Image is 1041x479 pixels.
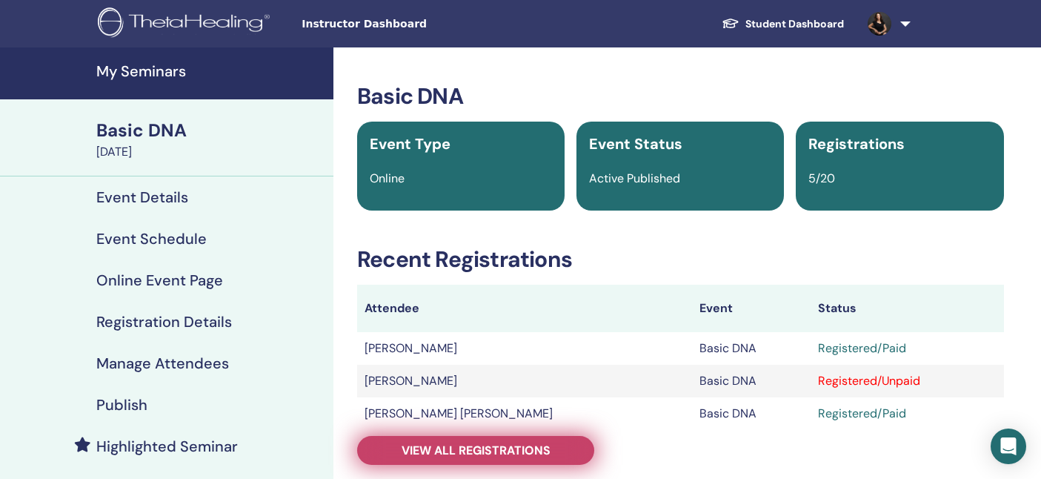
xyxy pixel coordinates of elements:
img: logo.png [98,7,275,41]
h4: Publish [96,396,147,414]
td: [PERSON_NAME] [357,332,692,365]
h4: Manage Attendees [96,354,229,372]
img: graduation-cap-white.svg [722,17,739,30]
span: Event Status [589,134,682,153]
div: Registered/Unpaid [818,372,997,390]
span: Active Published [589,171,680,186]
td: Basic DNA [692,397,811,430]
span: Instructor Dashboard [302,16,524,32]
td: [PERSON_NAME] [357,365,692,397]
h4: Registration Details [96,313,232,331]
div: [DATE] [96,143,325,161]
h3: Recent Registrations [357,246,1004,273]
span: 5/20 [808,171,835,186]
td: Basic DNA [692,365,811,397]
h4: Highlighted Seminar [96,437,238,455]
td: Basic DNA [692,332,811,365]
img: default.jpg [868,12,891,36]
th: Event [692,285,811,332]
h4: Event Schedule [96,230,207,248]
td: [PERSON_NAME] [PERSON_NAME] [357,397,692,430]
a: View all registrations [357,436,594,465]
div: Registered/Paid [818,340,997,357]
a: Basic DNA[DATE] [87,118,333,161]
span: Event Type [370,134,450,153]
div: Registered/Paid [818,405,997,423]
h4: Event Details [96,188,188,206]
h3: Basic DNA [357,83,1004,110]
span: View all registrations [402,443,551,458]
span: Registrations [808,134,905,153]
th: Status [811,285,1004,332]
span: Online [370,171,405,186]
h4: Online Event Page [96,271,223,289]
h4: My Seminars [96,62,325,80]
a: Student Dashboard [710,10,856,38]
th: Attendee [357,285,692,332]
div: Open Intercom Messenger [991,429,1026,464]
div: Basic DNA [96,118,325,143]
